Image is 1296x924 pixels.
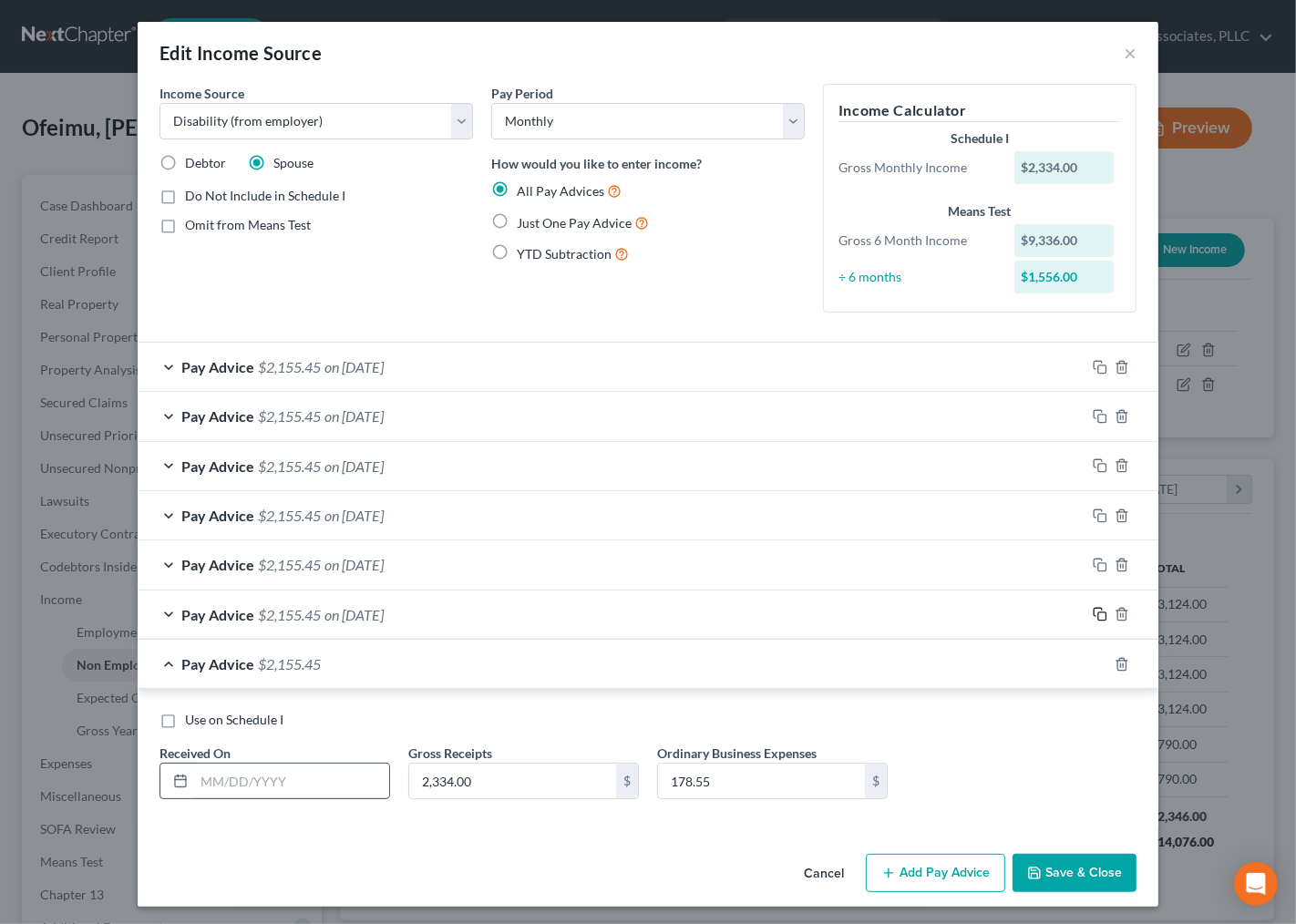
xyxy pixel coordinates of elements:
span: $2,155.45 [258,407,321,425]
span: Pay Advice [181,556,254,573]
div: $2,334.00 [1014,151,1115,184]
span: All Pay Advices [517,183,604,199]
div: $ [616,764,638,798]
label: Ordinary Business Expenses [657,744,817,763]
label: Gross Receipts [408,744,492,763]
span: Debtor [185,155,226,170]
span: Income Source [159,86,244,101]
div: Open Intercom Messenger [1234,862,1278,906]
label: How would you like to enter income? [491,154,702,173]
span: $2,155.45 [258,556,321,573]
span: on [DATE] [324,606,384,623]
span: YTD Subtraction [517,246,612,262]
div: ÷ 6 months [829,268,1005,286]
div: $1,556.00 [1014,261,1115,293]
span: Spouse [273,155,314,170]
button: × [1124,42,1137,64]
div: Edit Income Source [159,40,322,66]
span: $2,155.45 [258,507,321,524]
span: Received On [159,745,231,761]
span: on [DATE] [324,507,384,524]
span: on [DATE] [324,358,384,375]
span: $2,155.45 [258,358,321,375]
span: $2,155.45 [258,655,321,672]
span: Use on Schedule I [185,712,283,727]
span: on [DATE] [324,457,384,475]
button: Cancel [789,856,859,892]
span: Pay Advice [181,407,254,425]
div: $ [865,764,887,798]
button: Add Pay Advice [866,854,1005,892]
span: on [DATE] [324,407,384,425]
span: Just One Pay Advice [517,215,632,231]
input: 0.00 [409,764,616,798]
div: Schedule I [838,129,1121,148]
button: Save & Close [1013,854,1137,892]
h5: Income Calculator [838,99,1121,122]
div: Gross 6 Month Income [829,231,1005,250]
div: Gross Monthly Income [829,159,1005,177]
span: on [DATE] [324,556,384,573]
span: Pay Advice [181,655,254,672]
span: Pay Advice [181,606,254,623]
span: $2,155.45 [258,457,321,475]
span: $2,155.45 [258,606,321,623]
div: Means Test [838,202,1121,221]
label: Pay Period [491,84,553,103]
div: $9,336.00 [1014,224,1115,257]
span: Omit from Means Test [185,217,311,232]
input: 0.00 [658,764,865,798]
input: MM/DD/YYYY [194,764,389,798]
span: Pay Advice [181,507,254,524]
span: Pay Advice [181,457,254,475]
span: Pay Advice [181,358,254,375]
span: Do Not Include in Schedule I [185,188,345,203]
